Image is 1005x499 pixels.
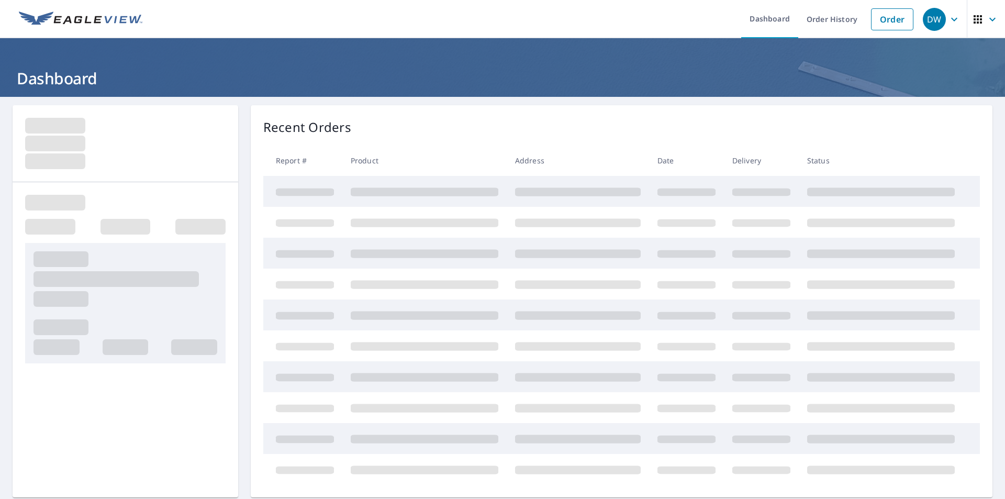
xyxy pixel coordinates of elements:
th: Product [342,145,507,176]
th: Report # [263,145,342,176]
div: DW [923,8,946,31]
a: Order [871,8,913,30]
p: Recent Orders [263,118,351,137]
th: Delivery [724,145,799,176]
h1: Dashboard [13,68,992,89]
img: EV Logo [19,12,142,27]
th: Address [507,145,649,176]
th: Date [649,145,724,176]
th: Status [799,145,963,176]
